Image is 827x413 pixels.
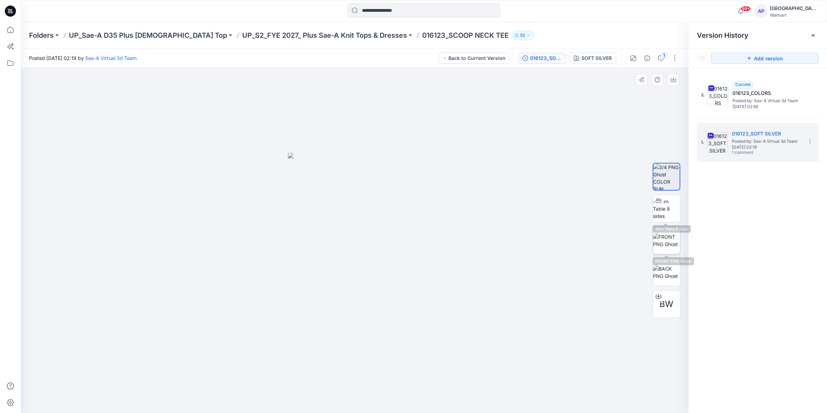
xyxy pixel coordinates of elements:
img: 016123_SOFT SILVER [707,132,728,153]
div: Walmart [770,12,818,18]
a: Folders [29,30,54,40]
span: 1 comment [732,150,780,156]
button: Back to Current Version [438,53,510,64]
span: 1. [701,139,704,146]
span: Version History [697,31,748,39]
button: Add version [711,53,819,64]
a: UP_Sae-A D35 Plus [DEMOGRAPHIC_DATA] Top [69,30,227,40]
span: Posted [DATE] 02:19 by [29,54,137,62]
p: 52 [520,32,525,39]
button: Details [642,53,653,64]
img: eyJhbGciOiJIUzI1NiIsImtpZCI6IjAiLCJzbHQiOiJzZXMiLCJ0eXAiOiJKV1QifQ.eyJkYXRhIjp7InR5cGUiOiJzdG9yYW... [288,153,421,413]
img: 3/4 PNG Ghost COLOR RUN [653,164,680,190]
button: Close [810,33,816,38]
span: 2. [701,92,705,98]
p: 016123_SCOOP NECK TEE [422,30,509,40]
button: Show Hidden Versions [697,53,708,64]
div: [GEOGRAPHIC_DATA] [770,4,818,12]
span: 99+ [740,6,751,11]
button: 016123_SOFT SILVER [518,53,566,64]
span: Current [735,82,751,87]
img: BACK PNG Ghost [653,265,680,280]
img: FRONT PNG Ghost [653,233,680,248]
span: [DATE] 02:56 [733,104,802,109]
div: 1 [661,52,667,59]
a: UP_S2_FYE 2027_ Plus Sae-A Knit Tops & Dresses [242,30,407,40]
span: BW [660,298,673,310]
h5: 016123_SOFT SILVER [732,130,801,138]
button: 1 [655,53,666,64]
div: 016123_SOFT SILVER [530,54,562,62]
span: Posted by: Sae-A Virtual 3d Team [733,97,802,104]
span: [DATE] 02:19 [732,145,801,150]
button: SOFT SILVER [569,53,616,64]
span: Posted by: Sae-A Virtual 3d Team [732,138,801,145]
img: 016123_COLORS [708,85,728,105]
a: Sae-A Virtual 3d Team [85,55,137,61]
img: Turn Table 8 sides [653,198,680,220]
h5: 016123_COLORS [733,89,802,97]
div: SOFT SILVER [581,54,612,62]
button: 52 [511,30,534,40]
div: AP [755,5,767,17]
